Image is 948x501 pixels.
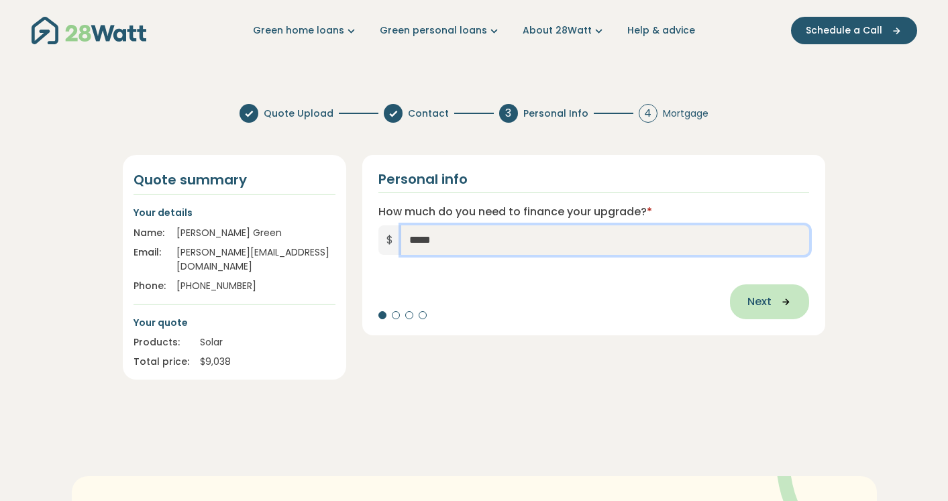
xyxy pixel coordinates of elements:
a: Help & advice [627,23,695,38]
p: Your details [134,205,335,220]
span: Personal Info [523,107,588,121]
a: About 28Watt [523,23,606,38]
span: Quote Upload [264,107,333,121]
button: Next [730,284,809,319]
a: Green personal loans [380,23,501,38]
span: $ [378,225,401,255]
div: Products: [134,335,189,349]
span: Contact [408,107,449,121]
img: 28Watt [32,17,146,44]
div: $ 9,038 [200,355,335,369]
div: Solar [200,335,335,349]
label: How much do you need to finance your upgrade? [378,204,652,220]
span: Mortgage [663,107,708,121]
div: [PERSON_NAME] Green [176,226,335,240]
a: Green home loans [253,23,358,38]
div: Name: [134,226,166,240]
h2: Personal info [378,171,468,187]
nav: Main navigation [32,13,917,48]
div: 4 [639,104,657,123]
div: [PERSON_NAME][EMAIL_ADDRESS][DOMAIN_NAME] [176,245,335,274]
div: Phone: [134,279,166,293]
div: Total price: [134,355,189,369]
span: Next [747,294,772,310]
p: Your quote [134,315,335,330]
span: Schedule a Call [806,23,882,38]
h4: Quote summary [134,171,335,188]
button: Schedule a Call [791,17,917,44]
div: Email: [134,245,166,274]
div: [PHONE_NUMBER] [176,279,335,293]
div: 3 [499,104,518,123]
